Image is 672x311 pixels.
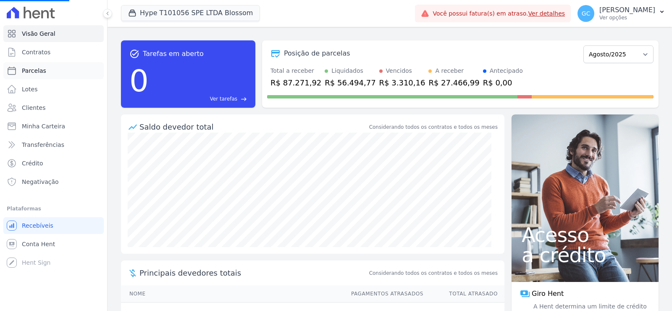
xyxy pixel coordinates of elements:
[22,85,38,93] span: Lotes
[3,236,104,253] a: Conta Hent
[3,136,104,153] a: Transferências
[599,14,655,21] p: Ver opções
[490,66,523,75] div: Antecipado
[22,66,46,75] span: Parcelas
[3,62,104,79] a: Parcelas
[270,66,321,75] div: Total a receber
[139,267,367,279] span: Principais devedores totais
[129,49,139,59] span: task_alt
[22,122,65,130] span: Minha Carteira
[241,96,247,102] span: east
[522,225,648,245] span: Acesso
[433,9,565,18] span: Você possui fatura(s) em atraso.
[270,77,321,88] div: R$ 87.271,92
[3,25,104,42] a: Visão Geral
[483,77,523,88] div: R$ 0,00
[3,81,104,98] a: Lotes
[369,123,498,131] div: Considerando todos os contratos e todos os meses
[22,104,45,112] span: Clientes
[582,11,591,16] span: GC
[284,48,350,58] div: Posição de parcelas
[3,99,104,116] a: Clientes
[532,289,564,299] span: Giro Hent
[3,155,104,172] a: Crédito
[22,48,50,56] span: Contratos
[22,141,64,149] span: Transferências
[325,77,375,88] div: R$ 56.494,77
[386,66,412,75] div: Vencidos
[22,29,55,38] span: Visão Geral
[428,77,479,88] div: R$ 27.466,99
[22,159,43,167] span: Crédito
[3,118,104,135] a: Minha Carteira
[331,66,363,75] div: Liquidados
[22,240,55,248] span: Conta Hent
[121,5,260,21] button: Hype T101056 SPE LTDA Blossom
[152,95,247,103] a: Ver tarefas east
[139,121,367,133] div: Saldo devedor total
[129,59,149,103] div: 0
[22,221,53,230] span: Recebíveis
[571,2,672,25] button: GC [PERSON_NAME] Ver opções
[3,217,104,234] a: Recebíveis
[424,285,504,303] th: Total Atrasado
[7,204,100,214] div: Plataformas
[210,95,237,103] span: Ver tarefas
[599,6,655,14] p: [PERSON_NAME]
[121,285,343,303] th: Nome
[379,77,425,88] div: R$ 3.310,16
[528,10,565,17] a: Ver detalhes
[343,285,424,303] th: Pagamentos Atrasados
[22,178,59,186] span: Negativação
[522,245,648,265] span: a crédito
[435,66,464,75] div: A receber
[369,269,498,277] span: Considerando todos os contratos e todos os meses
[143,49,204,59] span: Tarefas em aberto
[3,44,104,61] a: Contratos
[3,173,104,190] a: Negativação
